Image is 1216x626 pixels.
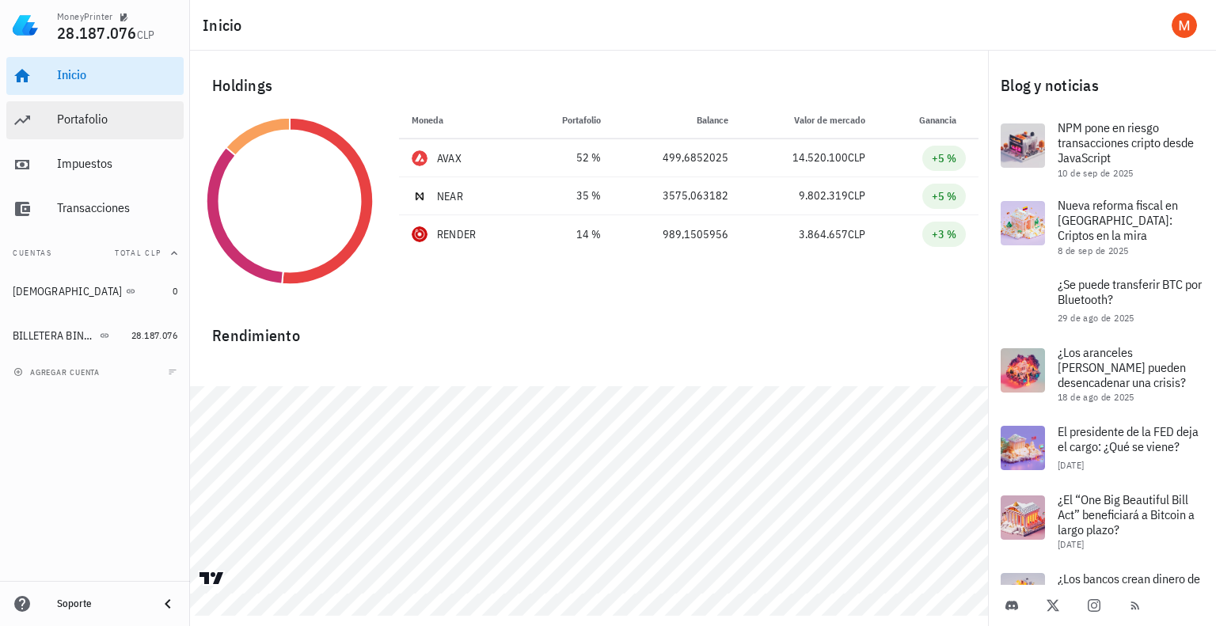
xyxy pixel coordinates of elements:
[6,272,184,310] a: [DEMOGRAPHIC_DATA] 0
[537,226,601,243] div: 14 %
[1058,491,1195,537] span: ¿El “One Big Beautiful Bill Act” beneficiará a Bitcoin a largo plazo?
[524,101,614,139] th: Portafolio
[6,190,184,228] a: Transacciones
[799,188,848,203] span: 9.802.319
[932,150,956,166] div: +5 %
[1058,197,1178,243] span: Nueva reforma fiscal en [GEOGRAPHIC_DATA]: Criptos en la mira
[1058,391,1134,403] span: 18 de ago de 2025
[437,226,477,242] div: RENDER
[537,188,601,204] div: 35 %
[626,188,728,204] div: 3575,063182
[988,266,1216,336] a: ¿Se puede transferir BTC por Bluetooth? 29 de ago de 2025
[1058,276,1202,307] span: ¿Se puede transferir BTC por Bluetooth?
[57,156,177,171] div: Impuestos
[412,188,427,204] div: NEAR-icon
[57,598,146,610] div: Soporte
[1058,312,1134,324] span: 29 de ago de 2025
[988,60,1216,111] div: Blog y noticias
[6,146,184,184] a: Impuestos
[932,188,956,204] div: +5 %
[13,329,97,343] div: BILLETERA BINANCE
[13,13,38,38] img: LedgiFi
[57,112,177,127] div: Portafolio
[6,101,184,139] a: Portafolio
[626,150,728,166] div: 499,6852025
[203,13,249,38] h1: Inicio
[437,188,463,204] div: NEAR
[115,248,161,258] span: Total CLP
[57,10,113,23] div: MoneyPrinter
[1172,13,1197,38] div: avatar
[57,200,177,215] div: Transacciones
[848,150,865,165] span: CLP
[173,285,177,297] span: 0
[437,150,462,166] div: AVAX
[988,111,1216,188] a: NPM pone en riesgo transacciones cripto desde JavaScript 10 de sep de 2025
[848,227,865,241] span: CLP
[13,285,123,298] div: [DEMOGRAPHIC_DATA]
[741,101,878,139] th: Valor de mercado
[988,413,1216,483] a: El presidente de la FED deja el cargo: ¿Qué se viene? [DATE]
[1058,344,1186,390] span: ¿Los aranceles [PERSON_NAME] pueden desencadenar una crisis?
[1058,423,1199,454] span: El presidente de la FED deja el cargo: ¿Qué se viene?
[9,364,107,380] button: agregar cuenta
[57,67,177,82] div: Inicio
[919,114,966,126] span: Ganancia
[1058,459,1084,471] span: [DATE]
[412,150,427,166] div: AVAX-icon
[799,227,848,241] span: 3.864.657
[57,22,137,44] span: 28.187.076
[6,234,184,272] button: CuentasTotal CLP
[1058,167,1134,179] span: 10 de sep de 2025
[848,188,865,203] span: CLP
[1058,245,1128,256] span: 8 de sep de 2025
[988,483,1216,560] a: ¿El “One Big Beautiful Bill Act” beneficiará a Bitcoin a largo plazo? [DATE]
[199,60,978,111] div: Holdings
[412,226,427,242] div: RENDER-icon
[6,57,184,95] a: Inicio
[399,101,524,139] th: Moneda
[1058,120,1194,165] span: NPM pone en riesgo transacciones cripto desde JavaScript
[988,336,1216,413] a: ¿Los aranceles [PERSON_NAME] pueden desencadenar una crisis? 18 de ago de 2025
[6,317,184,355] a: BILLETERA BINANCE 28.187.076
[626,226,728,243] div: 989,1505956
[1058,538,1084,550] span: [DATE]
[537,150,601,166] div: 52 %
[199,310,978,348] div: Rendimiento
[137,28,155,42] span: CLP
[614,101,740,139] th: Balance
[932,226,956,242] div: +3 %
[792,150,848,165] span: 14.520.100
[131,329,177,341] span: 28.187.076
[198,571,226,586] a: Charting by TradingView
[17,367,100,377] span: agregar cuenta
[988,188,1216,266] a: Nueva reforma fiscal en [GEOGRAPHIC_DATA]: Criptos en la mira 8 de sep de 2025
